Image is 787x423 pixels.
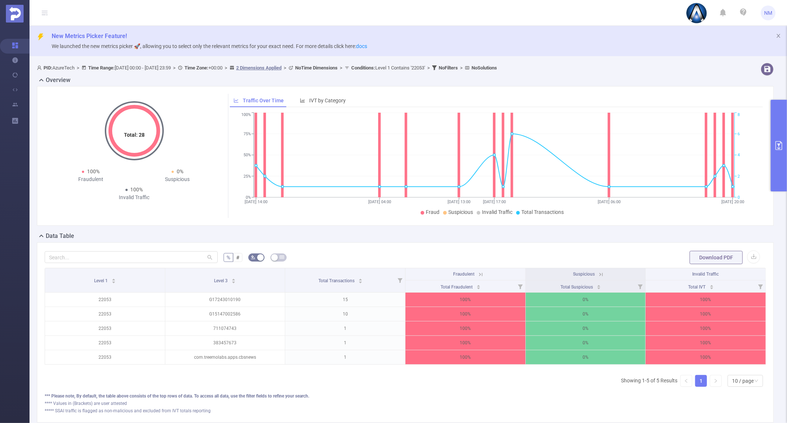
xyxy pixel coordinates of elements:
[597,284,601,288] div: Sort
[425,65,432,71] span: >
[75,65,82,71] span: >
[45,293,165,307] p: 22053
[646,336,766,350] p: 100%
[251,255,255,259] i: icon: bg-colors
[776,32,781,40] button: icon: close
[695,375,707,387] li: 1
[359,280,363,283] i: icon: caret-down
[710,284,714,286] i: icon: caret-up
[282,65,289,71] span: >
[448,199,470,204] tspan: [DATE] 13:00
[6,5,24,23] img: Protected Media
[439,65,458,71] b: No Filters
[111,280,115,283] i: icon: caret-down
[358,277,363,282] div: Sort
[426,209,439,215] span: Fraud
[738,132,740,136] tspan: 6
[318,278,356,283] span: Total Transactions
[171,65,178,71] span: >
[231,277,236,282] div: Sort
[285,321,405,335] p: 1
[177,168,183,174] span: 0%
[395,268,405,292] i: Filter menu
[244,153,251,158] tspan: 50%
[222,65,229,71] span: >
[285,307,405,321] p: 10
[521,209,564,215] span: Total Transactions
[234,98,239,103] i: icon: line-chart
[45,350,165,364] p: 22053
[680,375,692,387] li: Previous Page
[165,336,285,350] p: 383457673
[232,277,236,280] i: icon: caret-up
[688,284,707,290] span: Total IVT
[526,321,646,335] p: 0%
[45,400,766,407] div: **** Values in (Brackets) are user attested
[111,277,116,282] div: Sort
[693,272,719,277] span: Invalid Traffic
[52,33,127,40] span: New Metrics Picker Feature!
[755,280,766,292] i: Filter menu
[165,293,285,307] p: G17243010190
[482,209,512,215] span: Invalid Traffic
[405,293,525,307] p: 100%
[754,379,759,384] i: icon: down
[690,251,743,264] button: Download PDF
[214,278,229,283] span: Level 3
[635,280,645,292] i: Filter menu
[710,375,722,387] li: Next Page
[526,336,646,350] p: 0%
[45,251,218,263] input: Search...
[184,65,208,71] b: Time Zone:
[232,280,236,283] i: icon: caret-down
[477,286,481,289] i: icon: caret-down
[309,98,346,103] span: IVT by Category
[710,286,714,289] i: icon: caret-down
[300,98,305,103] i: icon: bar-chart
[46,76,70,85] h2: Overview
[764,6,772,20] span: NM
[244,132,251,136] tspan: 75%
[405,336,525,350] p: 100%
[597,284,601,286] i: icon: caret-up
[453,272,474,277] span: Fraudulent
[94,278,109,283] span: Level 1
[738,113,740,117] tspan: 8
[526,307,646,321] p: 0%
[46,232,74,241] h2: Data Table
[476,284,481,288] div: Sort
[37,65,497,71] span: AzureTech [DATE] 00:00 - [DATE] 23:59 +00:00
[285,336,405,350] p: 1
[165,307,285,321] p: G15147002586
[477,284,481,286] i: icon: caret-up
[405,307,525,321] p: 100%
[111,277,115,280] i: icon: caret-up
[227,255,230,260] span: %
[646,307,766,321] p: 100%
[695,375,707,386] a: 1
[448,209,473,215] span: Suspicious
[87,168,100,174] span: 100%
[165,321,285,335] p: 711074743
[338,65,345,71] span: >
[285,293,405,307] p: 15
[738,153,740,158] tspan: 4
[458,65,465,71] span: >
[124,132,145,138] tspan: Total: 28
[359,277,363,280] i: icon: caret-up
[285,350,405,364] p: 1
[646,350,766,364] p: 100%
[48,175,134,183] div: Fraudulent
[45,321,165,335] p: 22053
[236,255,239,260] span: #
[526,350,646,364] p: 0%
[732,375,754,386] div: 10 / page
[165,350,285,364] p: com.treemolabs.apps.cbsnews
[351,65,375,71] b: Conditions :
[515,280,525,292] i: Filter menu
[134,175,221,183] div: Suspicious
[131,187,143,192] span: 100%
[646,293,766,307] p: 100%
[45,393,766,399] div: *** Please note, By default, the table above consists of the top rows of data. To access all data...
[244,174,251,179] tspan: 25%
